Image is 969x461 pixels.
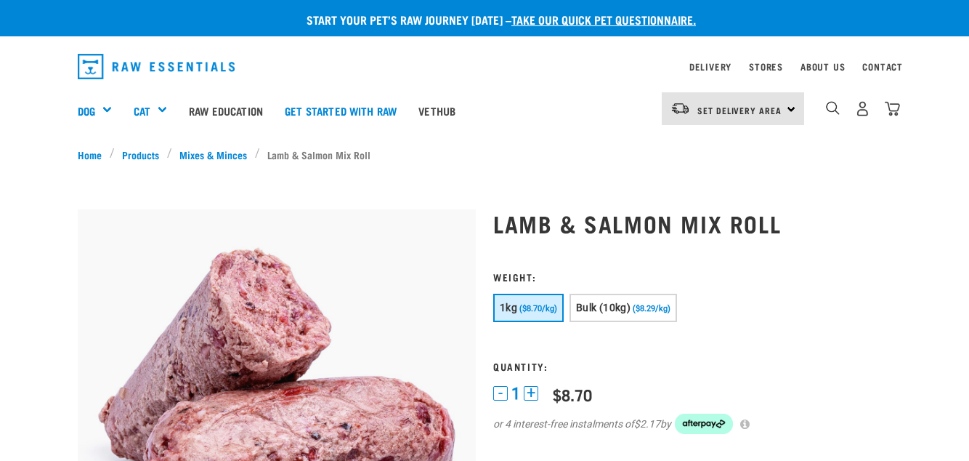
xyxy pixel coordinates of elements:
button: 1kg ($8.70/kg) [493,294,564,322]
span: $2.17 [634,417,660,432]
span: 1 [511,386,520,401]
a: take our quick pet questionnaire. [511,16,696,23]
div: or 4 interest-free instalments of by [493,414,891,434]
img: home-icon@2x.png [885,101,900,116]
button: - [493,386,508,401]
img: user.png [855,101,870,116]
h3: Quantity: [493,361,891,372]
img: Afterpay [675,414,733,434]
h1: Lamb & Salmon Mix Roll [493,210,891,236]
a: Vethub [408,81,466,140]
img: van-moving.png [670,102,690,115]
nav: dropdown navigation [66,48,903,85]
a: Products [115,147,167,162]
a: Delivery [689,64,731,69]
span: ($8.70/kg) [519,304,557,313]
a: Home [78,147,110,162]
a: Raw Education [178,81,274,140]
span: Set Delivery Area [697,108,782,113]
a: About Us [800,64,845,69]
img: home-icon-1@2x.png [826,101,840,115]
button: + [524,386,538,401]
h3: Weight: [493,271,891,282]
span: Bulk (10kg) [576,302,631,313]
nav: breadcrumbs [78,147,891,162]
a: Stores [749,64,783,69]
a: Mixes & Minces [172,147,255,162]
div: $8.70 [553,385,592,404]
a: Contact [862,64,903,69]
span: 1kg [500,302,517,313]
a: Get started with Raw [274,81,408,140]
span: ($8.29/kg) [633,304,670,313]
a: Dog [78,103,95,119]
img: Raw Essentials Logo [78,54,235,79]
button: Bulk (10kg) ($8.29/kg) [569,294,677,322]
a: Cat [134,103,150,119]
